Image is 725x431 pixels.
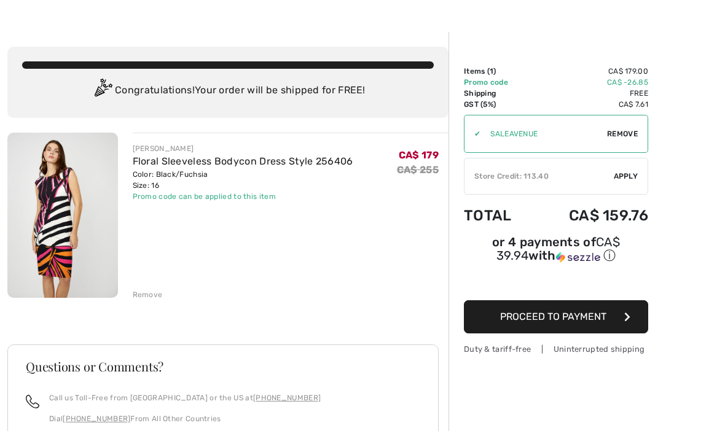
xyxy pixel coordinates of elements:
[464,236,648,264] div: or 4 payments of with
[480,115,607,152] input: Promo code
[133,191,353,202] div: Promo code can be applied to this item
[133,155,353,167] a: Floral Sleeveless Bodycon Dress Style 256406
[464,88,533,99] td: Shipping
[614,171,638,182] span: Apply
[464,268,648,296] iframe: PayPal-paypal
[533,77,648,88] td: CA$ -26.85
[464,300,648,333] button: Proceed to Payment
[607,128,638,139] span: Remove
[500,311,606,322] span: Proceed to Payment
[556,252,600,263] img: Sezzle
[464,343,648,355] div: Duty & tariff-free | Uninterrupted shipping
[533,195,648,236] td: CA$ 159.76
[464,195,533,236] td: Total
[464,236,648,268] div: or 4 payments ofCA$ 39.94withSezzle Click to learn more about Sezzle
[63,414,130,423] a: [PHONE_NUMBER]
[496,235,620,263] span: CA$ 39.94
[7,133,118,298] img: Floral Sleeveless Bodycon Dress Style 256406
[49,392,321,403] p: Call us Toll-Free from [GEOGRAPHIC_DATA] or the US at
[533,66,648,77] td: CA$ 179.00
[533,99,648,110] td: CA$ 7.61
[397,164,439,176] s: CA$ 255
[464,77,533,88] td: Promo code
[133,289,163,300] div: Remove
[533,88,648,99] td: Free
[464,128,480,139] div: ✔
[133,143,353,154] div: [PERSON_NAME]
[490,67,493,76] span: 1
[26,395,39,408] img: call
[464,171,614,182] div: Store Credit: 113.40
[253,394,321,402] a: [PHONE_NUMBER]
[399,149,439,161] span: CA$ 179
[90,79,115,103] img: Congratulation2.svg
[464,99,533,110] td: GST (5%)
[26,360,420,373] h3: Questions or Comments?
[464,66,533,77] td: Items ( )
[22,79,434,103] div: Congratulations! Your order will be shipped for FREE!
[133,169,353,191] div: Color: Black/Fuchsia Size: 16
[49,413,321,424] p: Dial From All Other Countries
